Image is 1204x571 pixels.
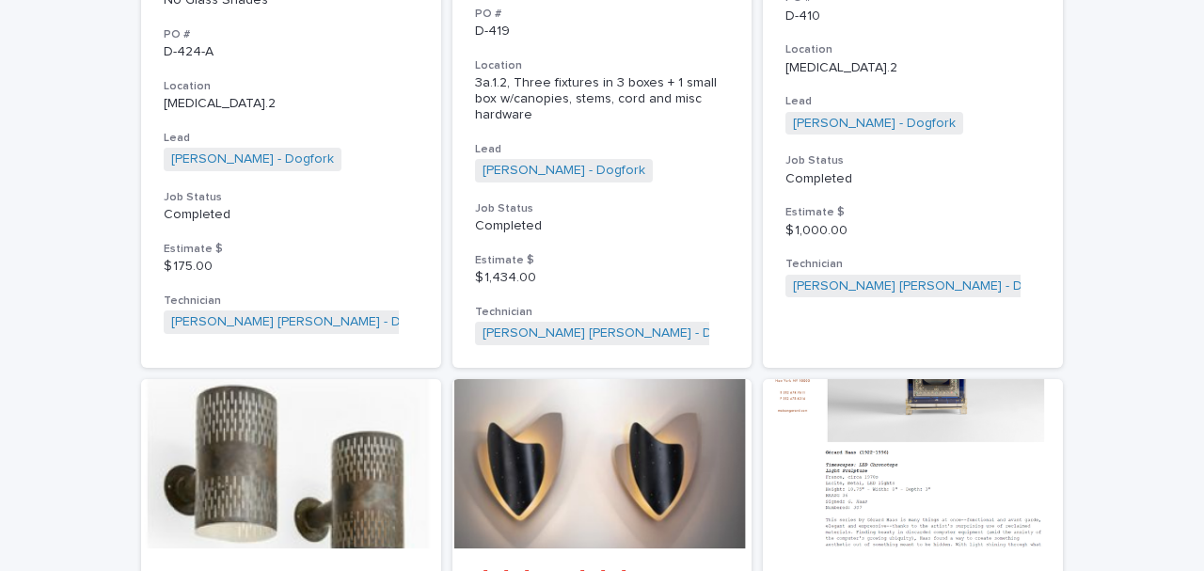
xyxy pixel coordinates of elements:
[171,151,334,167] a: [PERSON_NAME] - Dogfork
[164,27,419,42] h3: PO #
[793,116,956,132] a: [PERSON_NAME] - Dogfork
[785,223,1040,239] p: $ 1,000.00
[475,58,730,73] h3: Location
[475,218,730,234] p: Completed
[164,293,419,309] h3: Technician
[164,79,419,94] h3: Location
[475,201,730,216] h3: Job Status
[785,8,1040,24] p: D-410
[475,270,730,286] p: $ 1,434.00
[785,257,1040,272] h3: Technician
[164,44,419,60] p: D-424-A
[785,94,1040,109] h3: Lead
[785,153,1040,168] h3: Job Status
[793,278,1137,294] a: [PERSON_NAME] [PERSON_NAME] - Dogfork - Technician
[475,24,730,40] p: D-419
[475,305,730,320] h3: Technician
[164,190,419,205] h3: Job Status
[785,42,1040,57] h3: Location
[171,314,515,330] a: [PERSON_NAME] [PERSON_NAME] - Dogfork - Technician
[483,325,827,341] a: [PERSON_NAME] [PERSON_NAME] - Dogfork - Technician
[785,171,1040,187] p: Completed
[785,60,1040,76] p: [MEDICAL_DATA].2
[164,207,419,223] p: Completed
[164,259,419,275] p: $ 175.00
[475,75,730,122] p: 3a.1.2, Three fixtures in 3 boxes + 1 small box w/canopies, stems, cord and misc hardware
[483,163,645,179] a: [PERSON_NAME] - Dogfork
[785,205,1040,220] h3: Estimate $
[475,253,730,268] h3: Estimate $
[164,96,419,112] p: [MEDICAL_DATA].2
[164,131,419,146] h3: Lead
[164,242,419,257] h3: Estimate $
[475,142,730,157] h3: Lead
[475,7,730,22] h3: PO #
